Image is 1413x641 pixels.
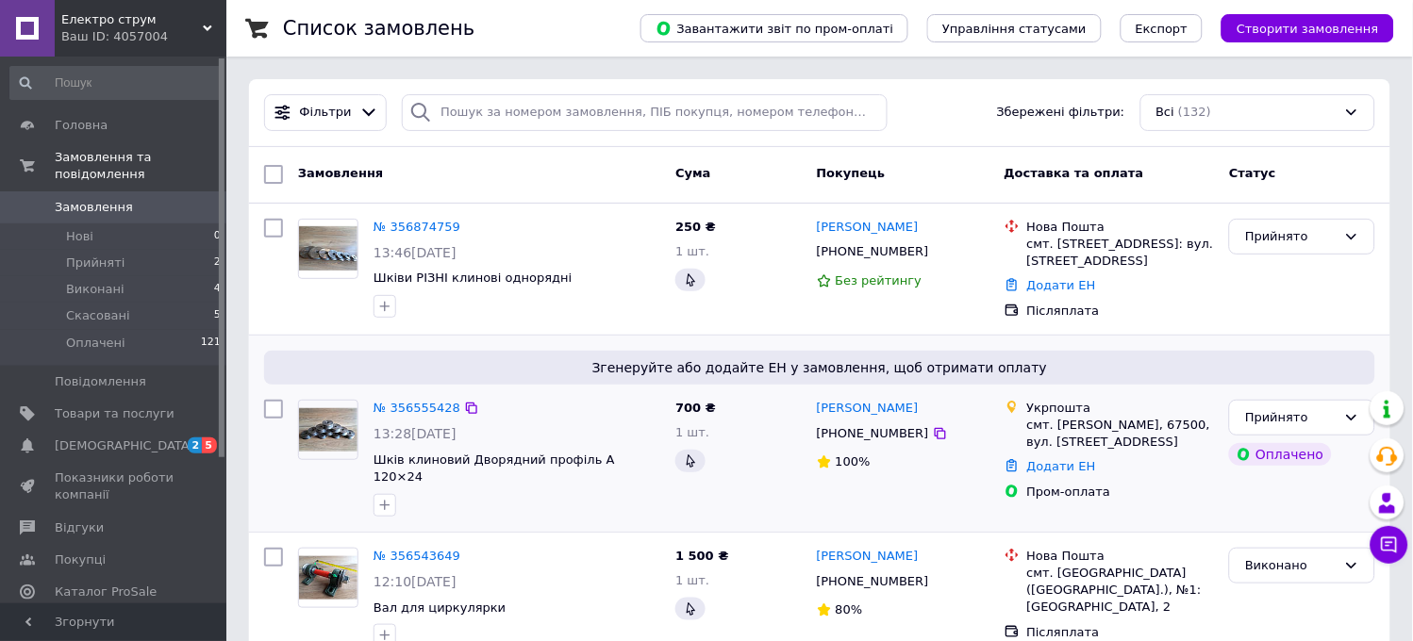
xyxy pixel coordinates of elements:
[675,220,716,234] span: 250 ₴
[1027,236,1215,270] div: смт. [STREET_ADDRESS]: вул. [STREET_ADDRESS]
[813,239,933,264] div: [PHONE_NUMBER]
[9,66,223,100] input: Пошук
[298,548,358,608] a: Фото товару
[1121,14,1204,42] button: Експорт
[66,255,125,271] span: Прийняті
[55,117,108,134] span: Головна
[656,20,893,37] span: Завантажити звіт по пром-оплаті
[66,228,93,245] span: Нові
[374,245,457,260] span: 13:46[DATE]
[55,373,146,390] span: Повідомлення
[1229,166,1276,180] span: Статус
[817,166,886,180] span: Покупець
[374,401,460,415] a: № 356555428
[299,226,357,271] img: Фото товару
[214,307,221,324] span: 5
[675,166,710,180] span: Cума
[1027,417,1215,451] div: смт. [PERSON_NAME], 67500, вул. [STREET_ADDRESS]
[1027,459,1096,473] a: Додати ЕН
[1245,556,1337,576] div: Виконано
[299,408,357,452] img: Фото товару
[214,255,221,271] span: 2
[374,271,572,285] a: Шківи РІЗНІ клинові однорядні
[55,199,133,216] span: Замовлення
[214,228,221,245] span: 0
[188,437,203,453] span: 2
[66,281,125,298] span: Виконані
[836,273,923,288] span: Без рейтингу
[66,335,125,352] span: Оплачені
[817,400,919,418] a: [PERSON_NAME]
[1027,278,1096,292] a: Додати ЕН
[374,426,457,441] span: 13:28[DATE]
[1027,303,1215,320] div: Післяплата
[675,549,728,563] span: 1 500 ₴
[1027,565,1215,616] div: смт. [GEOGRAPHIC_DATA] ([GEOGRAPHIC_DATA].), №1: [GEOGRAPHIC_DATA], 2
[283,17,474,40] h1: Список замовлень
[836,602,863,616] span: 80%
[836,454,871,468] span: 100%
[1027,484,1215,501] div: Пром-оплата
[1245,408,1337,428] div: Прийнято
[374,574,457,589] span: 12:10[DATE]
[1237,22,1379,36] span: Створити замовлення
[55,551,106,568] span: Покупці
[675,244,709,258] span: 1 шт.
[1222,14,1394,42] button: Створити замовлення
[299,556,357,600] img: Фото товару
[813,569,933,594] div: [PHONE_NUMBER]
[1156,104,1175,122] span: Всі
[1203,21,1394,35] a: Створити замовлення
[55,149,226,183] span: Замовлення та повідомлення
[298,219,358,279] a: Фото товару
[298,166,383,180] span: Замовлення
[813,421,933,446] div: [PHONE_NUMBER]
[675,425,709,439] span: 1 шт.
[55,519,104,536] span: Відгуки
[214,281,221,298] span: 4
[640,14,908,42] button: Завантажити звіт по пром-оплаті
[997,104,1125,122] span: Збережені фільтри:
[300,104,352,122] span: Фільтри
[1245,227,1337,247] div: Прийнято
[61,28,226,45] div: Ваш ID: 4057004
[1027,548,1215,565] div: Нова Пошта
[1027,219,1215,236] div: Нова Пошта
[1229,443,1331,466] div: Оплачено
[374,452,615,485] a: Шків клиновий Дворядний профіль А 120×24
[55,469,175,503] span: Показники роботи компанії
[55,405,175,422] span: Товари та послуги
[1027,624,1215,641] div: Післяплата
[675,401,716,415] span: 700 ₴
[374,549,460,563] a: № 356543649
[927,14,1102,42] button: Управління статусами
[1005,166,1144,180] span: Доставка та оплата
[1178,105,1211,119] span: (132)
[201,335,221,352] span: 121
[61,11,203,28] span: Електро струм
[202,437,217,453] span: 5
[66,307,130,324] span: Скасовані
[675,573,709,587] span: 1 шт.
[1371,526,1408,564] button: Чат з покупцем
[817,548,919,566] a: [PERSON_NAME]
[55,437,194,454] span: [DEMOGRAPHIC_DATA]
[374,600,506,615] a: Вал для циркулярки
[402,94,888,131] input: Пошук за номером замовлення, ПІБ покупця, номером телефону, Email, номером накладної
[817,219,919,237] a: [PERSON_NAME]
[1027,400,1215,417] div: Укрпошта
[298,400,358,460] a: Фото товару
[942,22,1087,36] span: Управління статусами
[374,220,460,234] a: № 356874759
[1136,22,1189,36] span: Експорт
[55,583,157,600] span: Каталог ProSale
[272,358,1368,377] span: Згенеруйте або додайте ЕН у замовлення, щоб отримати оплату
